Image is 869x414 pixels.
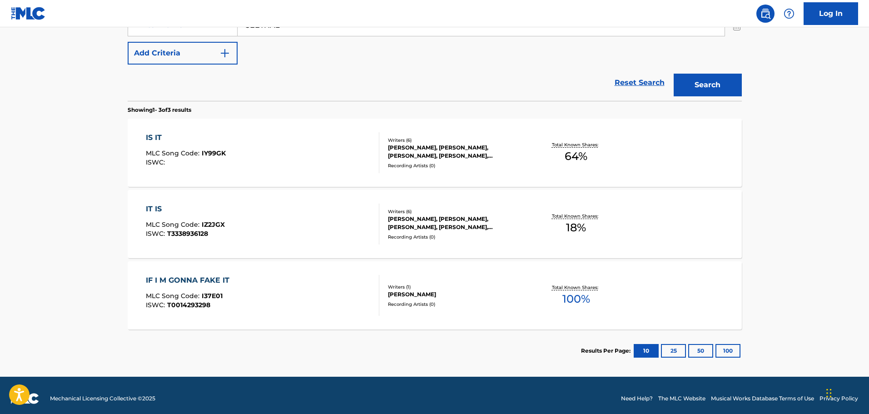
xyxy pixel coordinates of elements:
[146,229,167,238] span: ISWC :
[146,149,202,157] span: MLC Song Code :
[167,301,210,309] span: T0014293298
[11,7,46,20] img: MLC Logo
[50,394,155,403] span: Mechanical Licensing Collective © 2025
[565,148,587,165] span: 64 %
[780,5,798,23] div: Help
[715,344,740,358] button: 100
[128,190,742,258] a: IT ISMLC Song Code:IZ2JGXISWC:T3338936128Writers (6)[PERSON_NAME], [PERSON_NAME], [PERSON_NAME], ...
[388,284,525,290] div: Writers ( 1 )
[552,213,601,219] p: Total Known Shares:
[146,158,167,166] span: ISWC :
[388,234,525,240] div: Recording Artists ( 0 )
[756,5,775,23] a: Public Search
[688,344,713,358] button: 50
[388,208,525,215] div: Writers ( 6 )
[674,74,742,96] button: Search
[202,292,223,300] span: I37E01
[621,394,653,403] a: Need Help?
[824,370,869,414] iframe: Chat Widget
[804,2,858,25] a: Log In
[581,347,633,355] p: Results Per Page:
[146,275,234,286] div: IF I M GONNA FAKE IT
[167,229,208,238] span: T3338936128
[146,204,225,214] div: IT IS
[128,261,742,329] a: IF I M GONNA FAKE ITMLC Song Code:I37E01ISWC:T0014293298Writers (1)[PERSON_NAME]Recording Artists...
[202,149,226,157] span: IY99GK
[711,394,814,403] a: Musical Works Database Terms of Use
[388,215,525,231] div: [PERSON_NAME], [PERSON_NAME], [PERSON_NAME], [PERSON_NAME], [PERSON_NAME], [PERSON_NAME]
[760,8,771,19] img: search
[388,290,525,299] div: [PERSON_NAME]
[128,119,742,187] a: IS ITMLC Song Code:IY99GKISWC:Writers (6)[PERSON_NAME], [PERSON_NAME], [PERSON_NAME], [PERSON_NAM...
[552,284,601,291] p: Total Known Shares:
[219,48,230,59] img: 9d2ae6d4665cec9f34b9.svg
[388,301,525,308] div: Recording Artists ( 0 )
[146,301,167,309] span: ISWC :
[552,141,601,148] p: Total Known Shares:
[658,394,705,403] a: The MLC Website
[634,344,659,358] button: 10
[146,132,226,143] div: IS IT
[562,291,590,307] span: 100 %
[128,106,191,114] p: Showing 1 - 3 of 3 results
[826,379,832,407] div: Drag
[388,162,525,169] div: Recording Artists ( 0 )
[388,137,525,144] div: Writers ( 6 )
[128,42,238,65] button: Add Criteria
[784,8,795,19] img: help
[566,219,586,236] span: 18 %
[388,144,525,160] div: [PERSON_NAME], [PERSON_NAME], [PERSON_NAME], [PERSON_NAME], [PERSON_NAME], [PERSON_NAME]
[661,344,686,358] button: 25
[146,292,202,300] span: MLC Song Code :
[202,220,225,229] span: IZ2JGX
[610,73,669,93] a: Reset Search
[146,220,202,229] span: MLC Song Code :
[819,394,858,403] a: Privacy Policy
